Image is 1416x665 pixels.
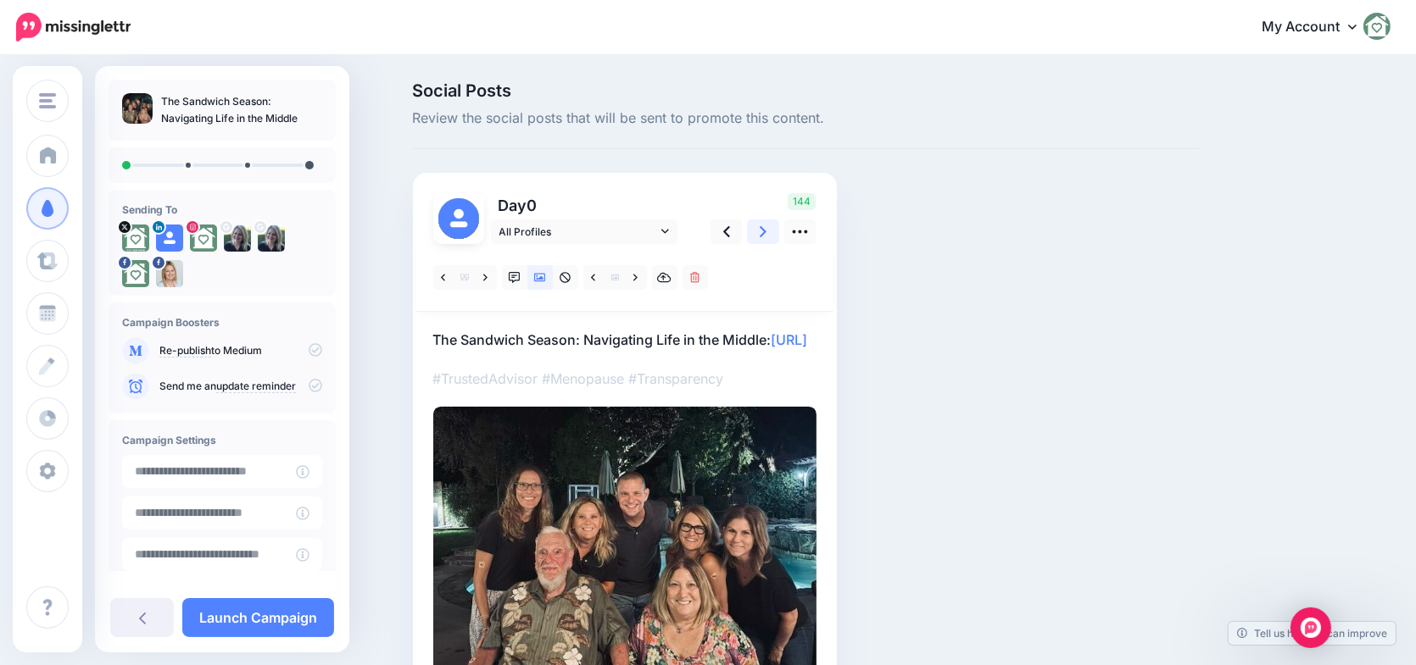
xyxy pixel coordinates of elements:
p: Day [491,193,680,218]
p: #TrustedAdvisor #Menopause #Transparency [433,368,817,390]
h4: Sending To [122,203,322,216]
h4: Campaign Settings [122,434,322,446]
span: 0 [527,197,538,214]
span: 144 [788,193,816,210]
img: c5a696248e1bb55c5b0c3d07d52e33be_thumb.jpg [122,93,153,124]
p: The Sandwich Season: Navigating Life in the Middle [161,93,322,127]
img: ACg8ocK0znDfq537qHVs7dE0xFGdxHeBVQc4nBop5uim4OOhvcss96-c-79886.png [224,224,251,252]
h4: Campaign Boosters [122,316,322,329]
img: user_default_image.png [438,198,479,239]
p: Send me an [159,379,322,394]
span: Social Posts [413,82,1200,99]
img: ACg8ocK0znDfq537qHVs7dE0xFGdxHeBVQc4nBop5uim4OOhvcss96-c-79886.png [258,224,285,252]
img: user_default_image.png [156,224,183,252]
div: Open Intercom Messenger [1291,607,1331,648]
img: 298961823_3197175070596899_8131424433096050949_n-bsa138247.jpg [190,224,217,252]
img: 243588416_117263277366851_5319957529775004127_n-bsa138245.jpg [122,260,149,287]
a: Re-publish [159,344,211,357]
img: menu.png [39,93,56,108]
p: to Medium [159,343,322,358]
p: The Sandwich Season: Navigating Life in the Middle: [433,329,817,351]
a: My Account [1245,7,1391,48]
a: All Profiles [491,219,677,244]
img: 304897831_510876231043021_6022620089972813203_n-bsa138804.jpg [156,260,183,287]
img: G9dfnXap-79885.jpg [122,224,149,252]
img: Missinglettr [16,13,131,42]
a: update reminder [216,380,296,393]
a: [URL] [772,331,808,348]
span: Review the social posts that will be sent to promote this content. [413,108,1200,130]
a: Tell us how we can improve [1229,622,1396,645]
span: All Profiles [499,223,657,241]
